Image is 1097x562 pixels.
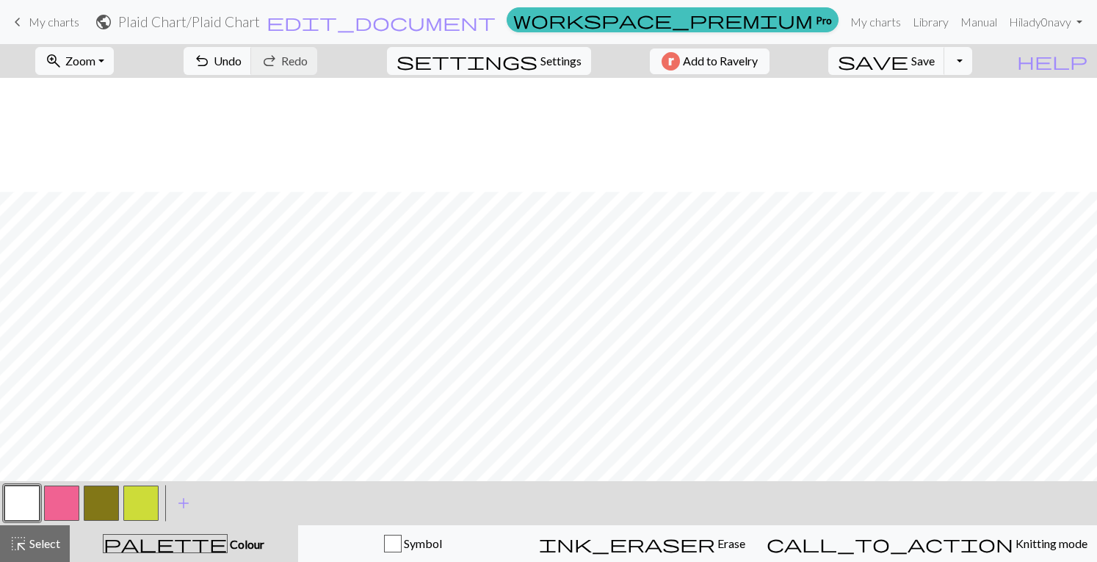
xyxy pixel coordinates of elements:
a: My charts [844,7,907,37]
span: zoom_in [45,51,62,71]
i: Settings [397,52,537,70]
span: Zoom [65,54,95,68]
button: Symbol [298,525,528,562]
span: palette [104,533,227,554]
span: undo [193,51,211,71]
span: save [838,51,908,71]
img: Ravelry [662,52,680,71]
a: My charts [9,10,79,35]
span: highlight_alt [10,533,27,554]
span: Undo [214,54,242,68]
a: Manual [955,7,1003,37]
button: Knitting mode [757,525,1097,562]
span: add [175,493,192,514]
button: Undo [184,47,252,75]
span: Symbol [402,536,442,550]
button: Zoom [35,47,114,75]
span: My charts [29,15,79,29]
button: Erase [527,525,757,562]
button: SettingsSettings [387,47,591,75]
span: Select [27,536,60,550]
span: public [95,12,112,32]
span: keyboard_arrow_left [9,12,26,32]
span: settings [397,51,537,71]
a: Hilady0navy [1003,7,1088,37]
span: Add to Ravelry [683,52,758,71]
button: Add to Ravelry [650,48,770,74]
button: Save [828,47,945,75]
h2: Plaid Chart / Plaid Chart [118,13,260,30]
span: Knitting mode [1013,536,1087,550]
span: Colour [228,537,264,551]
span: call_to_action [767,533,1013,554]
span: help [1017,51,1087,71]
button: Colour [70,525,298,562]
span: workspace_premium [513,10,813,30]
span: ink_eraser [539,533,715,554]
span: Save [911,54,935,68]
span: Settings [540,52,582,70]
a: Pro [507,7,839,32]
span: Erase [715,536,745,550]
span: edit_document [267,12,496,32]
a: Library [907,7,955,37]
